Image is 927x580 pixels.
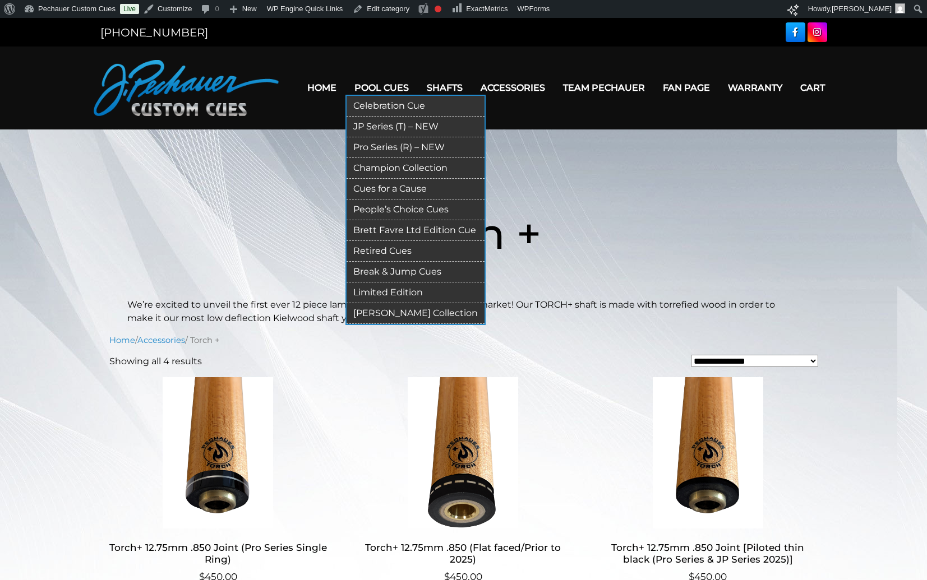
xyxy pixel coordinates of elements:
[345,73,418,102] a: Pool Cues
[691,355,818,368] select: Shop order
[127,298,800,325] p: We’re excited to unveil the first ever 12 piece laminated Kielwood shaft on the market! Our TORCH...
[347,117,485,137] a: JP Series (T) – NEW
[109,537,328,570] h2: Torch+ 12.75mm .850 Joint (Pro Series Single Ring)
[599,377,817,528] img: Torch+ 12.75mm .850 Joint [Piloted thin black (Pro Series & JP Series 2025)]
[347,158,485,179] a: Champion Collection
[120,4,139,14] a: Live
[347,96,485,117] a: Celebration Cue
[109,334,818,346] nav: Breadcrumb
[347,241,485,262] a: Retired Cues
[137,335,185,345] a: Accessories
[354,537,572,570] h2: Torch+ 12.75mm .850 (Flat faced/Prior to 2025)
[418,73,472,102] a: Shafts
[466,4,508,13] span: ExactMetrics
[347,303,485,324] a: [PERSON_NAME] Collection
[347,199,485,220] a: People’s Choice Cues
[599,537,817,570] h2: Torch+ 12.75mm .850 Joint [Piloted thin black (Pro Series & JP Series 2025)]
[791,73,834,102] a: Cart
[472,73,554,102] a: Accessories
[347,137,485,158] a: Pro Series (R) – NEW
[435,6,441,12] div: Focus keyphrase not set
[109,335,135,345] a: Home
[554,73,654,102] a: Team Pechauer
[347,179,485,199] a: Cues for a Cause
[100,26,208,39] a: [PHONE_NUMBER]
[109,355,202,368] p: Showing all 4 results
[832,4,892,13] span: [PERSON_NAME]
[94,60,279,116] img: Pechauer Custom Cues
[347,220,485,241] a: Brett Favre Ltd Edition Cue
[654,73,719,102] a: Fan Page
[109,377,328,528] img: Torch+ 12.75mm .850 Joint (Pro Series Single Ring)
[298,73,345,102] a: Home
[347,262,485,282] a: Break & Jump Cues
[347,282,485,303] a: Limited Edition
[354,377,572,528] img: Torch+ 12.75mm .850 (Flat faced/Prior to 2025)
[719,73,791,102] a: Warranty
